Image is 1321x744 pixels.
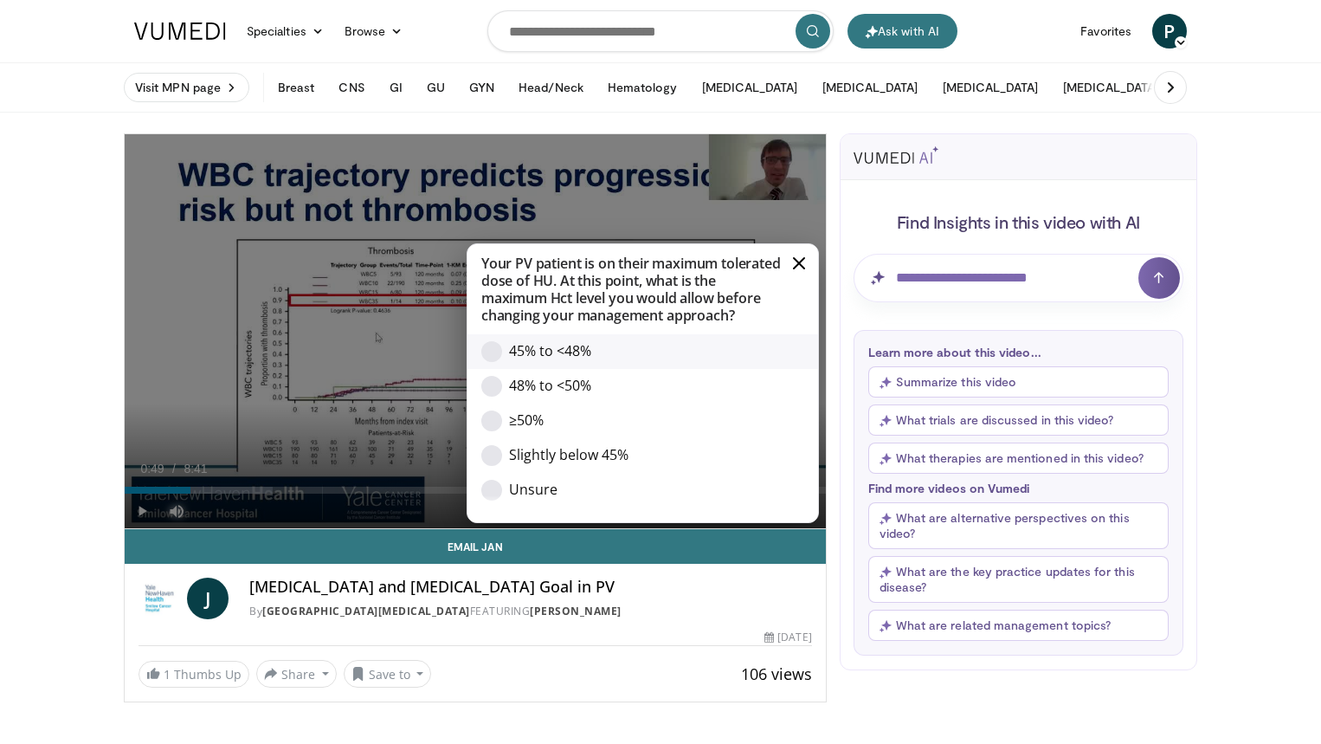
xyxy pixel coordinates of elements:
[1070,14,1142,49] a: Favorites
[481,473,783,508] label: Option - Unsure
[508,70,594,105] button: Head/Neck
[124,73,249,102] a: Visit MPN page
[467,255,818,324] h4: Your PV patient is on their maximum tolerated dose of HU. At this point, what is the maximum Hct ...
[344,660,432,688] button: Save to
[379,70,413,105] button: GI
[134,23,226,40] img: VuMedi Logo
[509,411,769,430] div: ≥50%
[481,334,783,369] label: Option - 45% to <48%
[764,630,811,645] div: [DATE]
[334,14,414,49] a: Browse
[125,134,826,529] video-js: Video Player
[868,610,1169,641] button: What are related management topics?
[868,366,1169,398] button: Summarize this video
[481,438,783,473] label: Option - Slightly below 45%
[509,480,769,499] div: Unsure
[509,341,769,360] div: 45% to <48%
[868,443,1169,474] button: What therapies are mentioned in this video?
[854,254,1183,302] input: Question for AI
[868,556,1169,603] button: What are the key practice updates for this disease?
[509,376,769,395] div: 48% to <50%
[267,70,325,105] button: Breast
[868,481,1169,495] p: Find more videos on Vumedi
[125,529,826,564] a: Email Jan
[236,14,334,49] a: Specialties
[139,661,249,688] a: 1 Thumbs Up
[868,345,1169,359] p: Learn more about this video...
[854,210,1183,233] h4: Find Insights in this video with AI
[509,445,769,464] div: Slightly below 45%
[416,70,455,105] button: GU
[812,70,929,105] button: [MEDICAL_DATA]
[932,70,1049,105] button: [MEDICAL_DATA]
[249,604,812,619] div: By FEATURING
[854,146,938,164] img: vumedi-ai-logo.svg
[530,604,622,618] a: [PERSON_NAME]
[256,660,337,688] button: Share
[249,578,812,597] h4: [MEDICAL_DATA] and [MEDICAL_DATA] Goal in PV
[481,404,783,438] label: Option - ≥50%
[692,70,809,105] button: [MEDICAL_DATA]
[847,14,957,49] button: Ask with AI
[328,70,375,105] button: CNS
[262,604,470,618] a: [GEOGRAPHIC_DATA][MEDICAL_DATA]
[1053,70,1170,105] button: [MEDICAL_DATA]
[868,502,1169,549] button: What are alternative perspectives on this video?
[487,10,834,52] input: Search topics, interventions
[597,70,688,105] button: Hematology
[459,70,505,105] button: GYN
[139,578,180,619] img: Yale Cancer Center
[790,255,808,272] button: Cancel
[187,578,229,619] a: J
[741,663,812,684] span: 106 views
[1152,14,1187,49] a: P
[481,369,783,404] label: Option - 48% to <50%
[868,404,1169,436] button: What trials are discussed in this video?
[164,666,171,683] span: 1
